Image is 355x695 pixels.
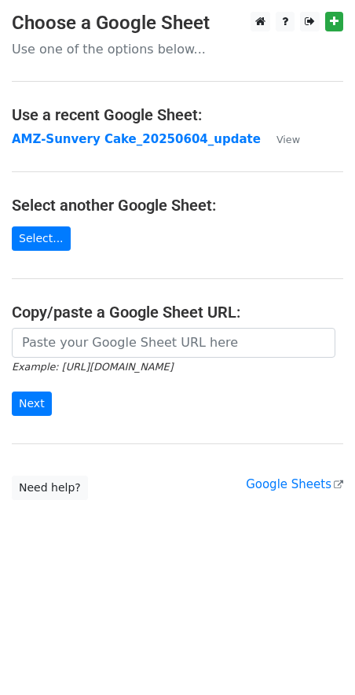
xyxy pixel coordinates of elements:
h3: Choose a Google Sheet [12,12,343,35]
h4: Select another Google Sheet: [12,196,343,215]
p: Use one of the options below... [12,41,343,57]
a: Select... [12,226,71,251]
a: Need help? [12,476,88,500]
a: AMZ-Sunvery Cake_20250604_update [12,132,261,146]
input: Next [12,392,52,416]
input: Paste your Google Sheet URL here [12,328,335,358]
h4: Copy/paste a Google Sheet URL: [12,303,343,322]
small: Example: [URL][DOMAIN_NAME] [12,361,173,373]
h4: Use a recent Google Sheet: [12,105,343,124]
a: View [261,132,300,146]
small: View [276,134,300,145]
a: Google Sheets [246,477,343,491]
